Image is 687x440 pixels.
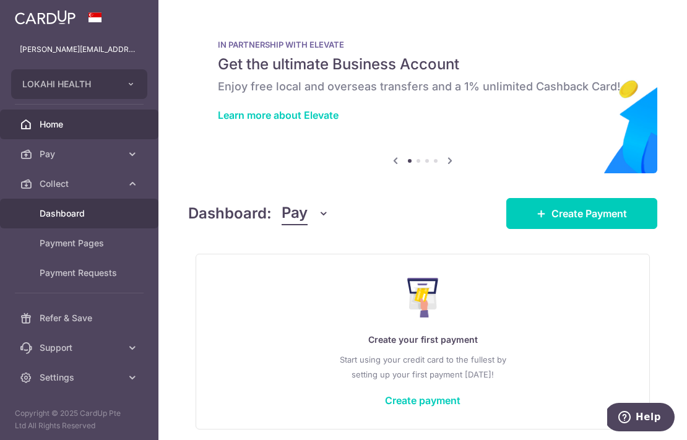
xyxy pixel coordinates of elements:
iframe: Opens a widget where you can find more information [607,403,675,434]
button: Pay [282,202,329,225]
h6: Enjoy free local and overseas transfers and a 1% unlimited Cashback Card! [218,79,628,94]
p: Create your first payment [221,332,624,347]
p: Start using your credit card to the fullest by setting up your first payment [DATE]! [221,352,624,382]
span: Create Payment [551,206,627,221]
h5: Get the ultimate Business Account [218,54,628,74]
a: Create Payment [506,198,657,229]
a: Learn more about Elevate [218,109,339,121]
span: Collect [40,178,121,190]
span: Home [40,118,121,131]
span: Support [40,342,121,354]
img: CardUp [15,10,76,25]
span: Pay [40,148,121,160]
h4: Dashboard: [188,202,272,225]
p: [PERSON_NAME][EMAIL_ADDRESS][DOMAIN_NAME] [20,43,139,56]
a: Create payment [385,394,460,407]
button: LOKAHI HEALTH [11,69,147,99]
p: IN PARTNERSHIP WITH ELEVATE [218,40,628,50]
img: Renovation banner [188,20,657,173]
span: Dashboard [40,207,121,220]
span: Payment Pages [40,237,121,249]
span: Settings [40,371,121,384]
span: LOKAHI HEALTH [22,78,114,90]
span: Pay [282,202,308,225]
img: Make Payment [407,278,439,317]
span: Payment Requests [40,267,121,279]
span: Refer & Save [40,312,121,324]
